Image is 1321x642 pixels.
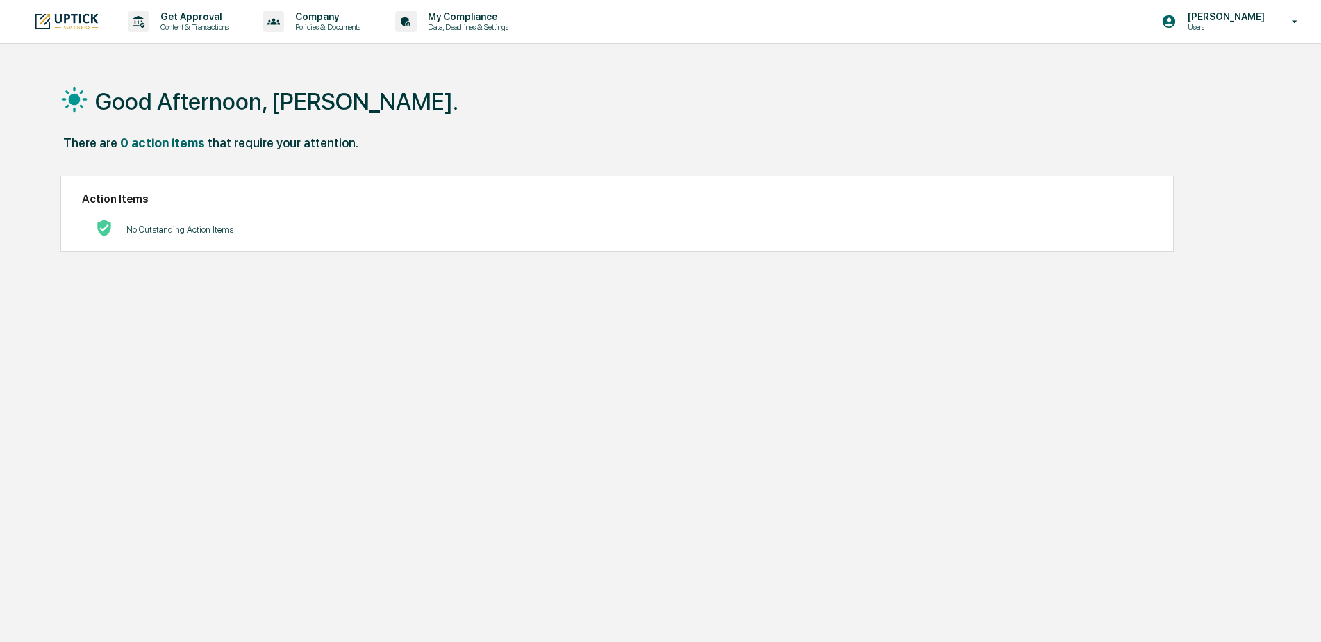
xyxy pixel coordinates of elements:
[417,22,515,32] p: Data, Deadlines & Settings
[208,135,358,150] div: that require your attention.
[284,11,367,22] p: Company
[149,11,235,22] p: Get Approval
[126,224,233,235] p: No Outstanding Action Items
[149,22,235,32] p: Content & Transactions
[95,88,458,115] h1: Good Afternoon, [PERSON_NAME].
[1177,22,1272,32] p: Users
[96,220,113,236] img: No Actions logo
[1177,11,1272,22] p: [PERSON_NAME]
[63,135,117,150] div: There are
[120,135,205,150] div: 0 action items
[82,192,1152,206] h2: Action Items
[284,22,367,32] p: Policies & Documents
[417,11,515,22] p: My Compliance
[33,12,100,31] img: logo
